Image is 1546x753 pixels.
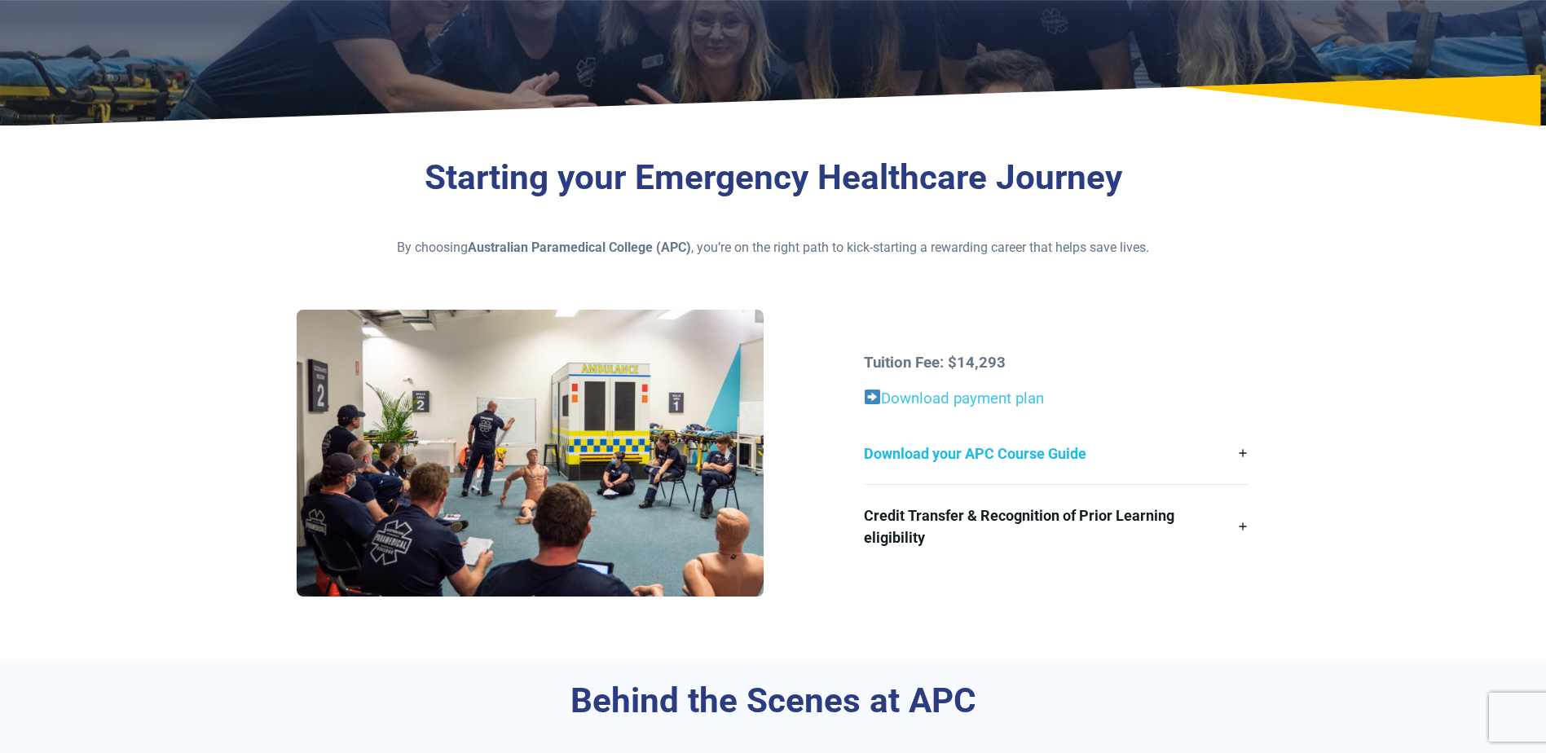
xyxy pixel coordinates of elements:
[297,238,1250,258] p: By choosing , you’re on the right path to kick-starting a rewarding career that helps save lives.
[865,390,880,405] img: ➡️
[864,423,1249,484] a: Download your APC Course Guide
[468,240,691,255] strong: Australian Paramedical College (APC)
[864,485,1249,568] a: Credit Transfer & Recognition of Prior Learning eligibility
[297,157,1250,199] h3: Starting your Emergency Healthcare Journey
[297,680,1250,722] h3: Behind the Scenes at APC
[864,390,1044,407] a: Download payment plan
[864,354,1006,372] strong: Tuition Fee: $14,293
